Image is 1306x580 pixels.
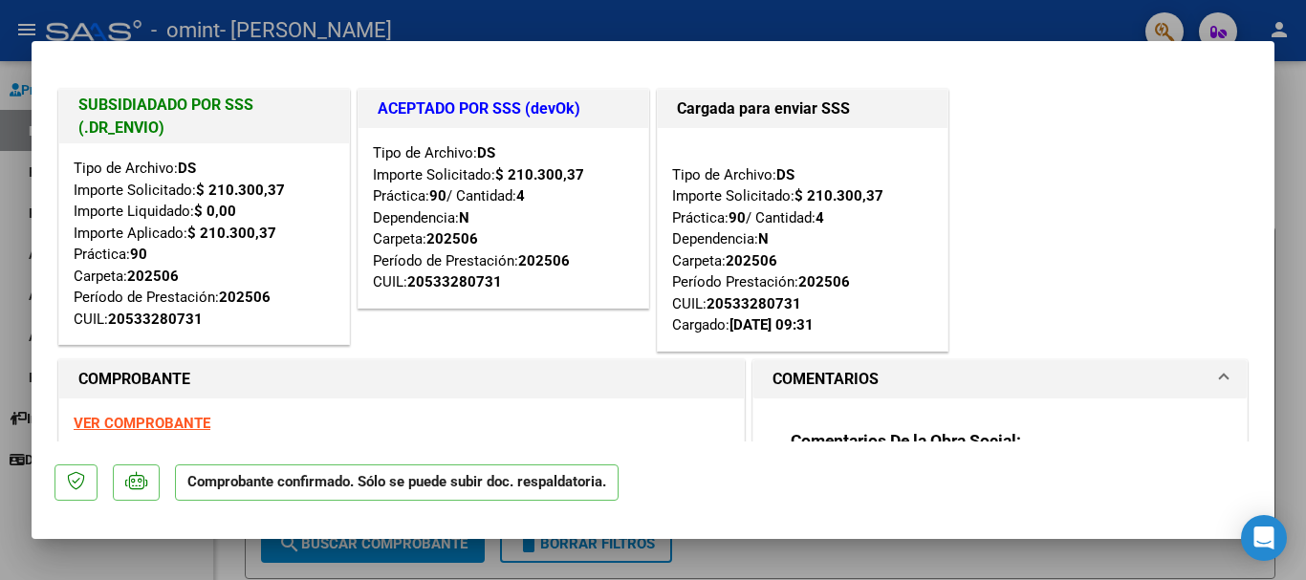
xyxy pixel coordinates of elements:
[729,316,814,333] strong: [DATE] 09:31
[791,431,1021,450] strong: Comentarios De la Obra Social:
[773,368,879,391] h1: COMENTARIOS
[407,271,502,293] div: 20533280731
[78,94,330,140] h1: SUBSIDIADADO POR SSS (.DR_ENVIO)
[178,160,196,177] strong: DS
[707,293,801,315] div: 20533280731
[74,415,210,432] a: VER COMPROBANTE
[459,209,469,226] strong: N
[194,203,236,220] strong: $ 0,00
[127,268,179,285] strong: 202506
[794,187,883,204] strong: $ 210.300,37
[798,273,850,290] strong: 202506
[1241,515,1287,561] div: Open Intercom Messenger
[516,187,525,204] strong: 4
[776,166,794,183] strong: DS
[175,464,619,502] p: Comprobante confirmado. Sólo se puede subir doc. respaldatoria.
[816,209,824,226] strong: 4
[196,182,285,199] strong: $ 210.300,37
[219,289,271,306] strong: 202506
[78,370,190,388] strong: COMPROBANTE
[753,360,1247,398] mat-expansion-panel-header: COMENTARIOS
[187,225,276,242] strong: $ 210.300,37
[378,97,629,120] h1: ACEPTADO POR SSS (devOk)
[518,252,570,269] strong: 202506
[672,142,933,336] div: Tipo de Archivo: Importe Solicitado: Práctica: / Cantidad: Dependencia: Carpeta: Período Prestaci...
[726,252,777,269] strong: 202506
[758,230,769,247] strong: N
[429,187,446,204] strong: 90
[729,209,746,226] strong: 90
[495,166,584,183] strong: $ 210.300,37
[74,158,335,330] div: Tipo de Archivo: Importe Solicitado: Importe Liquidado: Importe Aplicado: Práctica: Carpeta: Perí...
[677,97,928,120] h1: Cargada para enviar SSS
[373,142,634,293] div: Tipo de Archivo: Importe Solicitado: Práctica: / Cantidad: Dependencia: Carpeta: Período de Prest...
[477,144,495,161] strong: DS
[426,230,478,247] strong: 202506
[130,246,147,263] strong: 90
[108,309,203,331] div: 20533280731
